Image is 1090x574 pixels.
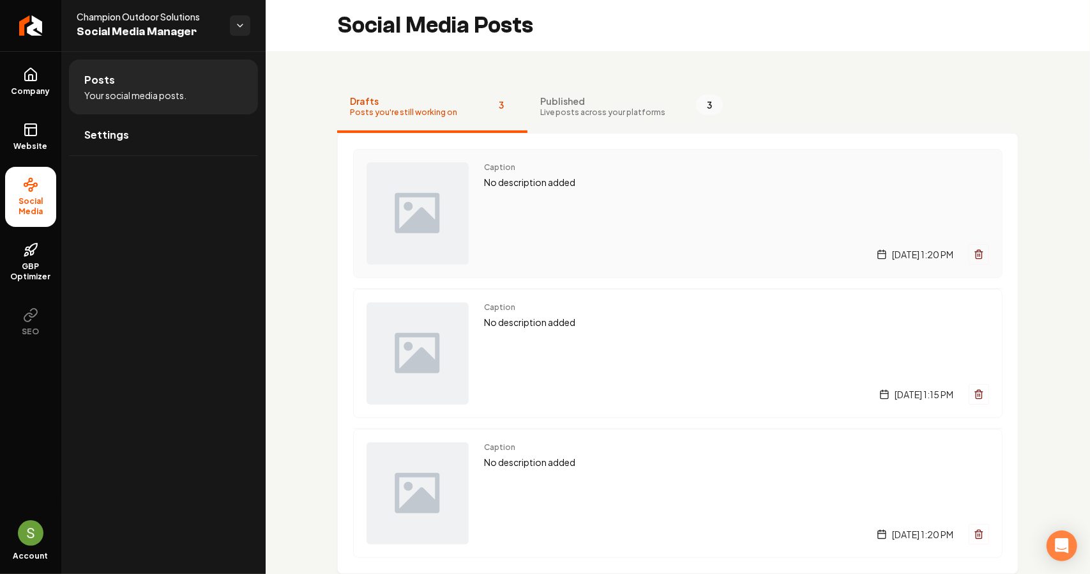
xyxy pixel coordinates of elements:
[69,114,258,155] a: Settings
[19,15,43,36] img: Rebolt Logo
[367,442,469,545] img: Post preview
[5,57,56,107] a: Company
[5,261,56,282] span: GBP Optimizer
[484,302,989,313] span: Caption
[350,95,457,107] span: Drafts
[5,232,56,292] a: GBP Optimizer
[17,327,45,337] span: SEO
[350,107,457,118] span: Posts you're still working on
[892,248,953,261] span: [DATE] 1:20 PM
[353,288,1003,418] a: Post previewCaptionNo description added[DATE] 1:15 PM
[484,162,989,173] span: Caption
[84,89,186,102] span: Your social media posts.
[895,388,953,401] span: [DATE] 1:15 PM
[6,86,56,97] span: Company
[540,95,665,107] span: Published
[337,82,1018,133] nav: Tabs
[540,107,665,118] span: Live posts across your platforms
[696,95,723,115] span: 3
[337,13,533,38] h2: Social Media Posts
[84,127,129,143] span: Settings
[367,162,469,265] img: Post preview
[337,82,527,133] button: DraftsPosts you're still working on3
[484,455,989,470] p: No description added
[77,10,220,23] span: Champion Outdoor Solutions
[527,82,736,133] button: PublishedLive posts across your platforms3
[353,149,1003,278] a: Post previewCaptionNo description added[DATE] 1:20 PM
[484,442,989,453] span: Caption
[84,72,115,88] span: Posts
[5,196,56,217] span: Social Media
[5,297,56,347] button: SEO
[1047,531,1077,561] div: Open Intercom Messenger
[367,302,469,405] img: Post preview
[18,520,43,546] img: Sales Champion
[892,528,953,541] span: [DATE] 1:20 PM
[13,551,49,561] span: Account
[77,23,220,41] span: Social Media Manager
[5,112,56,162] a: Website
[488,95,515,115] span: 3
[9,141,53,151] span: Website
[353,428,1003,558] a: Post previewCaptionNo description added[DATE] 1:20 PM
[484,175,989,190] p: No description added
[484,315,989,330] p: No description added
[18,520,43,546] button: Open user button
